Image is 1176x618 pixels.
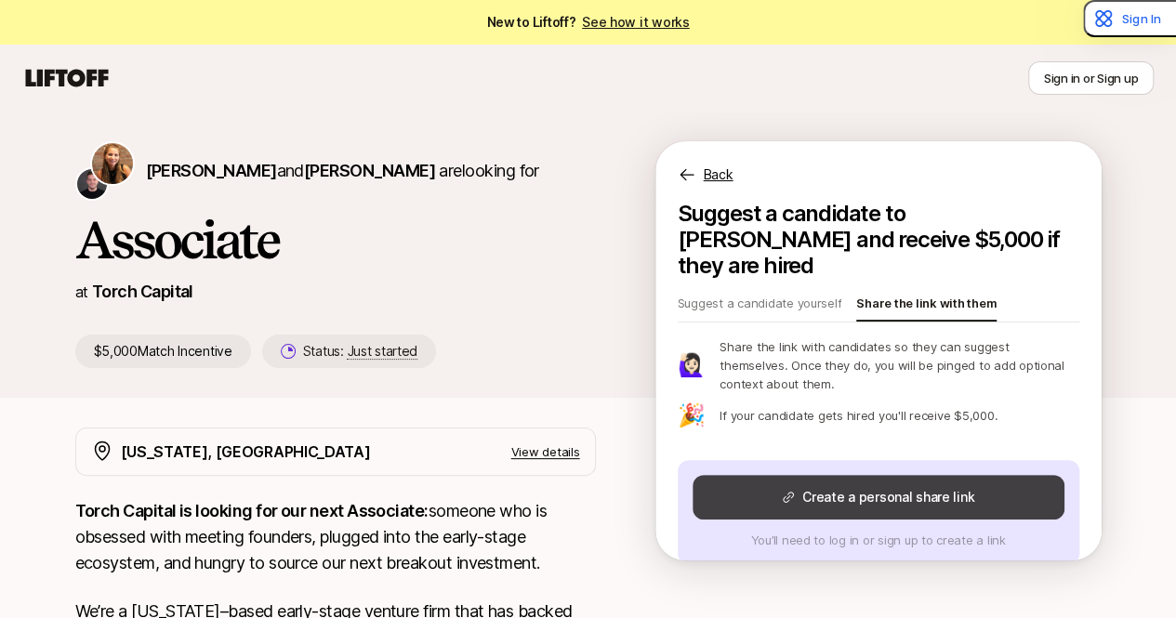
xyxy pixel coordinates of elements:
[75,498,596,576] p: someone who is obsessed with meeting founders, plugged into the early-stage ecosystem, and hungry...
[92,282,193,301] a: Torch Capital
[75,280,88,304] p: at
[303,340,417,362] p: Status:
[75,335,251,368] p: $5,000 Match Incentive
[304,161,435,180] span: [PERSON_NAME]
[146,161,277,180] span: [PERSON_NAME]
[121,440,371,464] p: [US_STATE], [GEOGRAPHIC_DATA]
[276,161,434,180] span: and
[678,294,842,320] p: Suggest a candidate yourself
[511,442,580,461] p: View details
[75,501,429,520] strong: Torch Capital is looking for our next Associate:
[582,14,690,30] a: See how it works
[678,404,706,427] p: 🎉
[1028,61,1154,95] button: Sign in or Sign up
[704,164,733,186] p: Back
[347,343,417,360] span: Just started
[146,158,539,184] p: are looking for
[693,475,1064,519] button: Create a personal share link
[678,354,706,376] p: 🙋🏻‍♀️
[693,531,1064,549] p: You’ll need to log in or sign up to create a link
[720,337,1078,393] p: Share the link with candidates so they can suggest themselves. Once they do, you will be pinged t...
[678,201,1079,279] p: Suggest a candidate to [PERSON_NAME] and receive $5,000 if they are hired
[77,169,107,199] img: Christopher Harper
[92,143,133,184] img: Katie Reiner
[75,212,596,268] h1: Associate
[720,406,998,425] p: If your candidate gets hired you'll receive $5,000.
[486,11,689,33] span: New to Liftoff?
[856,294,997,320] p: Share the link with them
